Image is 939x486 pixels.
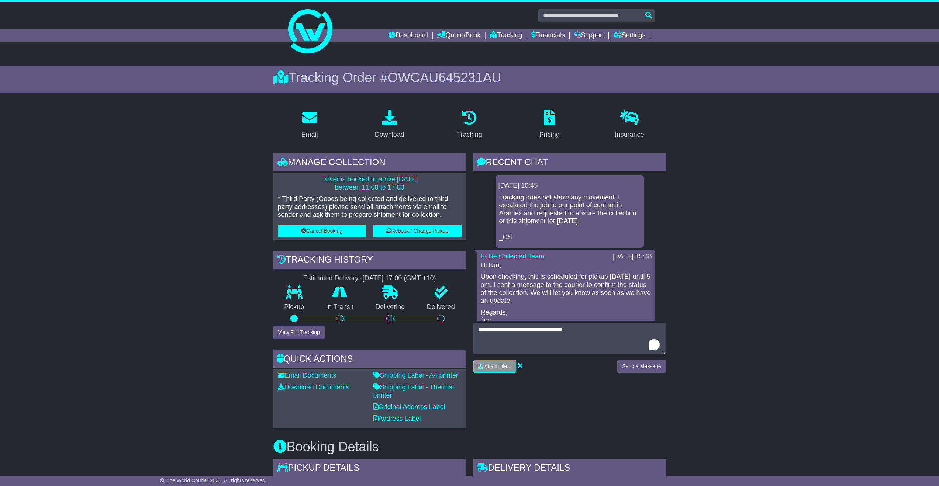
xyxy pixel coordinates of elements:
[365,303,416,311] p: Delivering
[278,383,349,391] a: Download Documents
[278,372,336,379] a: Email Documents
[473,153,666,173] div: RECENT CHAT
[617,360,666,373] button: Send a Message
[490,29,522,42] a: Tracking
[373,415,421,422] a: Address Label
[498,182,641,190] div: [DATE] 10:45
[375,130,404,140] div: Download
[278,225,366,237] button: Cancel Booking
[273,350,466,370] div: Quick Actions
[273,274,466,282] div: Estimated Delivery -
[615,130,644,140] div: Insurance
[531,29,565,42] a: Financials
[481,309,651,324] p: Regards, Joy
[610,108,649,142] a: Insurance
[457,130,482,140] div: Tracking
[273,326,325,339] button: View Full Tracking
[315,303,365,311] p: In Transit
[273,440,666,454] h3: Booking Details
[437,29,480,42] a: Quote/Book
[273,70,666,86] div: Tracking Order #
[481,273,651,305] p: Upon checking, this is scheduled for pickup [DATE] until 5 pm. I sent a message to the courier to...
[273,459,466,479] div: Pickup Details
[473,323,666,354] textarea: To enrich screen reader interactions, please activate Accessibility in Grammarly extension settings
[416,303,466,311] p: Delivered
[389,29,428,42] a: Dashboard
[535,108,565,142] a: Pricing
[480,253,545,260] a: To Be Collected Team
[160,478,267,483] span: © One World Courier 2025. All rights reserved.
[278,176,462,191] p: Driver is booked to arrive [DATE] between 11:08 to 17:00
[273,153,466,173] div: Manage collection
[574,29,604,42] a: Support
[373,225,462,237] button: Rebook / Change Pickup
[499,194,640,242] p: Tracking does not show any movement. I escalated the job to our point of contact in Aramex and re...
[373,403,445,410] a: Original Address Label
[278,195,462,219] p: * Third Party (Goods being collected and delivered to third party addresses) please send all atta...
[613,29,646,42] a: Settings
[373,383,454,399] a: Shipping Label - Thermal printer
[370,108,409,142] a: Download
[387,70,501,85] span: OWCAU645231AU
[481,261,651,270] p: Hi Ilan,
[273,303,315,311] p: Pickup
[539,130,560,140] div: Pricing
[363,274,436,282] div: [DATE] 17:00 (GMT +10)
[473,459,666,479] div: Delivery Details
[273,251,466,271] div: Tracking history
[452,108,487,142] a: Tracking
[612,253,652,261] div: [DATE] 15:48
[296,108,322,142] a: Email
[373,372,458,379] a: Shipping Label - A4 printer
[301,130,318,140] div: Email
